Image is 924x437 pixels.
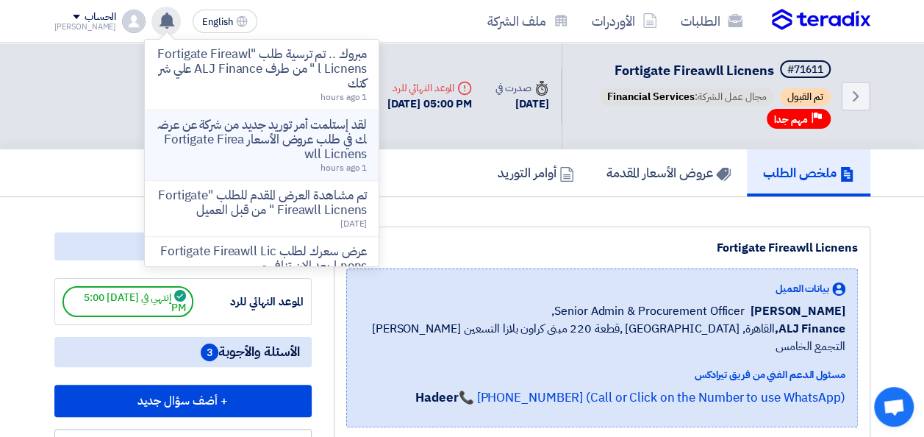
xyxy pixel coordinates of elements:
[597,60,834,81] h5: Fortigate Fireawll Licnens
[590,149,747,196] a: عروض الأسعار المقدمة
[874,387,914,427] div: Open chat
[607,89,695,104] span: Financial Services
[157,47,367,91] p: مبروك .. تم ترسية طلب "Fortigate Fireawll Licnens " من طرف ALJ Finance علي شركتك
[387,80,473,96] div: الموعد النهائي للرد
[340,217,367,230] span: [DATE]
[415,388,458,407] strong: Hadeer
[359,367,845,383] div: مسئول الدعم الفني من فريق تيرادكس
[387,96,473,113] div: [DATE] 05:00 PM
[775,320,845,338] b: ALJ Finance,
[481,149,590,196] a: أوامر التوريد
[202,17,233,27] span: English
[346,239,858,257] div: Fortigate Fireawll Licnens
[201,343,300,361] span: الأسئلة والأجوبة
[600,88,774,106] span: مجال عمل الشركة:
[780,88,831,106] span: تم القبول
[459,388,845,407] a: 📞 [PHONE_NUMBER] (Call or Click on the Number to use WhatsApp)
[772,9,870,31] img: Teradix logo
[551,302,745,320] span: Senior Admin & Procurement Officer,
[157,244,367,274] p: عرض سعرك لطلب Fortigate Fireawll Licnens لم يعد الان تنافسي
[54,23,117,31] div: [PERSON_NAME]
[763,164,854,181] h5: ملخص الطلب
[54,232,312,260] div: مواعيد الطلب
[787,65,823,75] div: #71611
[157,188,367,218] p: تم مشاهدة العرض المقدم للطلب "Fortigate Fireawll Licnens " من قبل العميل
[747,149,870,196] a: ملخص الطلب
[54,385,312,417] button: + أضف سؤال جديد
[193,294,304,310] div: الموعد النهائي للرد
[62,286,193,317] span: إنتهي في [DATE] 5:00 PM
[495,96,548,113] div: [DATE]
[193,10,257,33] button: English
[495,80,548,96] div: صدرت في
[85,11,116,24] div: الحساب
[498,164,574,181] h5: أوامر التوريد
[320,90,367,104] span: 1 hours ago
[615,60,774,80] span: Fortigate Fireawll Licnens
[580,4,669,38] a: الأوردرات
[157,118,367,162] p: لقد إستلمت أمر توريد جديد من شركة عن عرضك في طلب عروض الأسعار Fortigate Fireawll Licnens
[359,320,845,355] span: القاهرة, [GEOGRAPHIC_DATA] ,قطعة 220 مبنى كراون بلازا التسعين [PERSON_NAME] التجمع الخامس
[122,10,146,33] img: profile_test.png
[320,161,367,174] span: 1 hours ago
[774,113,808,127] span: مهم جدا
[751,302,845,320] span: [PERSON_NAME]
[201,344,218,361] span: 3
[606,164,731,181] h5: عروض الأسعار المقدمة
[476,4,580,38] a: ملف الشركة
[776,281,829,296] span: بيانات العميل
[669,4,754,38] a: الطلبات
